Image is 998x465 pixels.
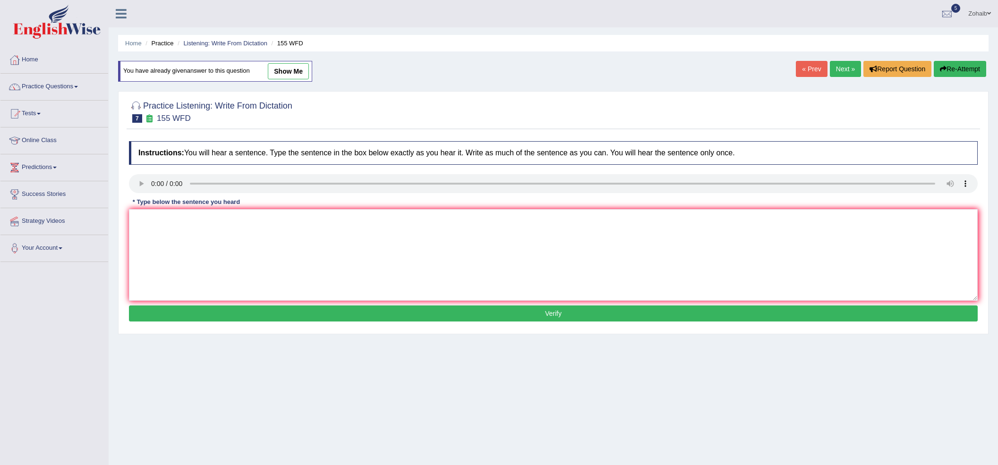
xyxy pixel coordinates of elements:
a: Listening: Write From Dictation [183,40,267,47]
span: 5 [951,4,961,13]
div: * Type below the sentence you heard [129,198,244,207]
a: show me [268,63,309,79]
button: Verify [129,305,978,321]
span: 7 [132,114,142,123]
a: Your Account [0,235,108,259]
a: Home [125,40,142,47]
a: Success Stories [0,181,108,205]
li: 155 WFD [269,39,303,48]
a: Practice Questions [0,74,108,97]
small: Exam occurring question [145,114,154,123]
a: Strategy Videos [0,208,108,232]
button: Report Question [863,61,931,77]
h2: Practice Listening: Write From Dictation [129,99,292,123]
a: Tests [0,101,108,124]
h4: You will hear a sentence. Type the sentence in the box below exactly as you hear it. Write as muc... [129,141,978,165]
a: Next » [830,61,861,77]
div: You have already given answer to this question [118,61,312,82]
a: « Prev [796,61,827,77]
b: Instructions: [138,149,184,157]
a: Home [0,47,108,70]
a: Predictions [0,154,108,178]
small: 155 WFD [157,114,191,123]
button: Re-Attempt [934,61,986,77]
a: Online Class [0,127,108,151]
li: Practice [143,39,173,48]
